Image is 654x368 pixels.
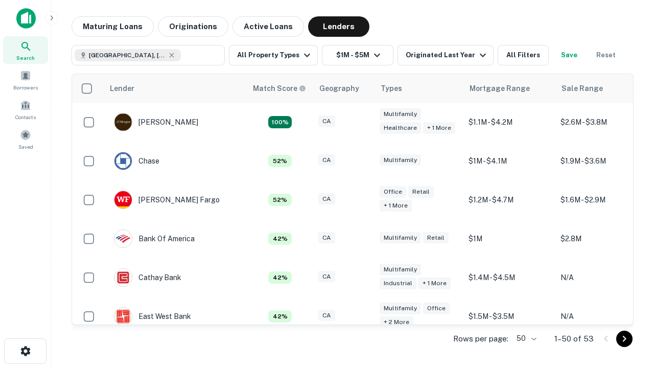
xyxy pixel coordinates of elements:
[232,16,304,37] button: Active Loans
[114,152,159,170] div: Chase
[114,152,132,170] img: picture
[114,113,132,131] img: picture
[104,74,247,103] th: Lender
[616,331,633,347] button: Go to next page
[453,333,508,345] p: Rows per page:
[463,142,555,180] td: $1M - $4.1M
[16,8,36,29] img: capitalize-icon.png
[380,122,421,134] div: Healthcare
[253,83,306,94] div: Capitalize uses an advanced AI algorithm to match your search with the best lender. The match sco...
[229,45,318,65] button: All Property Types
[375,74,463,103] th: Types
[553,45,586,65] button: Save your search to get updates of matches that match your search criteria.
[463,74,555,103] th: Mortgage Range
[18,143,33,151] span: Saved
[463,297,555,336] td: $1.5M - $3.5M
[318,154,335,166] div: CA
[318,116,335,127] div: CA
[423,303,450,314] div: Office
[313,74,375,103] th: Geography
[380,108,421,120] div: Multifamily
[423,232,449,244] div: Retail
[114,191,132,209] img: picture
[3,66,48,94] a: Borrowers
[398,45,494,65] button: Originated Last Year
[114,268,181,287] div: Cathay Bank
[114,113,198,131] div: [PERSON_NAME]
[470,82,530,95] div: Mortgage Range
[463,258,555,297] td: $1.4M - $4.5M
[114,191,220,209] div: [PERSON_NAME] Fargo
[318,232,335,244] div: CA
[114,230,132,247] img: picture
[463,219,555,258] td: $1M
[562,82,603,95] div: Sale Range
[418,278,451,289] div: + 1 more
[555,142,647,180] td: $1.9M - $3.6M
[555,103,647,142] td: $2.6M - $3.8M
[3,96,48,123] a: Contacts
[318,271,335,283] div: CA
[268,271,292,284] div: Matching Properties: 4, hasApolloMatch: undefined
[247,74,313,103] th: Capitalize uses an advanced AI algorithm to match your search with the best lender. The match sco...
[590,45,622,65] button: Reset
[381,82,402,95] div: Types
[406,49,489,61] div: Originated Last Year
[555,74,647,103] th: Sale Range
[463,103,555,142] td: $1.1M - $4.2M
[3,36,48,64] a: Search
[555,258,647,297] td: N/A
[308,16,369,37] button: Lenders
[322,45,393,65] button: $1M - $5M
[408,186,434,198] div: Retail
[110,82,134,95] div: Lender
[158,16,228,37] button: Originations
[554,333,594,345] p: 1–50 of 53
[380,154,421,166] div: Multifamily
[253,83,304,94] h6: Match Score
[114,308,132,325] img: picture
[268,233,292,245] div: Matching Properties: 4, hasApolloMatch: undefined
[3,125,48,153] a: Saved
[512,331,538,346] div: 50
[268,310,292,323] div: Matching Properties: 4, hasApolloMatch: undefined
[380,303,421,314] div: Multifamily
[114,307,191,326] div: East West Bank
[318,310,335,321] div: CA
[380,264,421,275] div: Multifamily
[268,116,292,128] div: Matching Properties: 17, hasApolloMatch: undefined
[268,155,292,167] div: Matching Properties: 5, hasApolloMatch: undefined
[13,83,38,91] span: Borrowers
[380,186,406,198] div: Office
[603,254,654,303] iframe: Chat Widget
[268,194,292,206] div: Matching Properties: 5, hasApolloMatch: undefined
[72,16,154,37] button: Maturing Loans
[319,82,359,95] div: Geography
[555,219,647,258] td: $2.8M
[89,51,166,60] span: [GEOGRAPHIC_DATA], [GEOGRAPHIC_DATA], [GEOGRAPHIC_DATA]
[380,316,413,328] div: + 2 more
[380,200,412,212] div: + 1 more
[380,278,416,289] div: Industrial
[555,297,647,336] td: N/A
[318,193,335,205] div: CA
[555,180,647,219] td: $1.6M - $2.9M
[16,54,35,62] span: Search
[380,232,421,244] div: Multifamily
[114,229,195,248] div: Bank Of America
[498,45,549,65] button: All Filters
[15,113,36,121] span: Contacts
[423,122,455,134] div: + 1 more
[463,180,555,219] td: $1.2M - $4.7M
[114,269,132,286] img: picture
